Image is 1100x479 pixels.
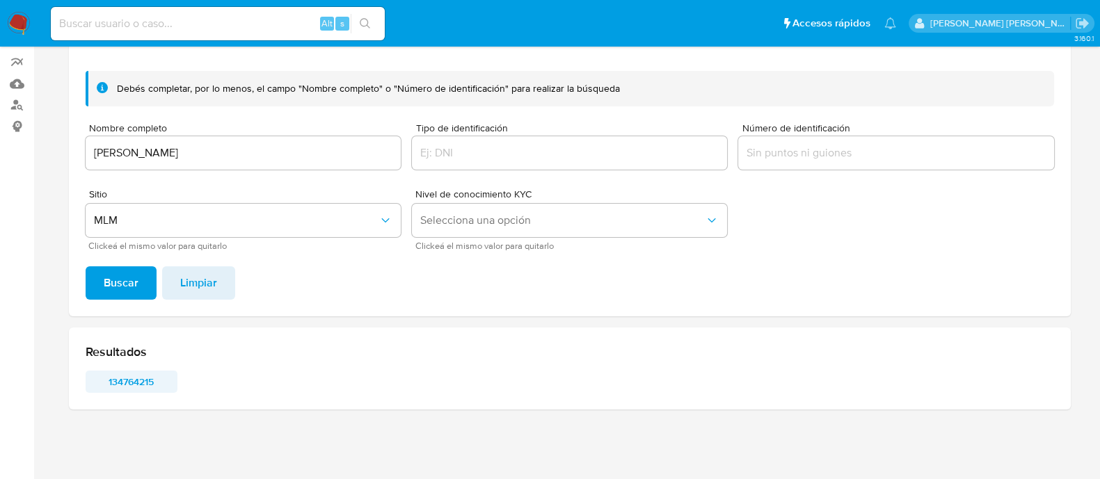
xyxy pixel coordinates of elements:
a: Salir [1075,16,1090,31]
button: search-icon [351,14,379,33]
span: Alt [321,17,333,30]
span: Accesos rápidos [792,16,870,31]
input: Buscar usuario o caso... [51,15,385,33]
p: anamaria.arriagasanchez@mercadolibre.com.mx [930,17,1071,30]
a: Notificaciones [884,17,896,29]
span: s [340,17,344,30]
span: 3.160.1 [1074,33,1093,44]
